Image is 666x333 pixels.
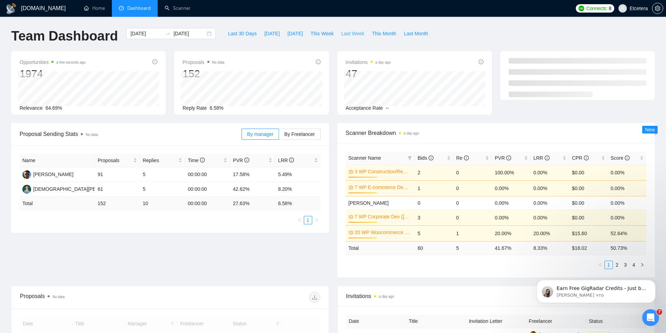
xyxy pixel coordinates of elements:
span: 6.58% [210,105,224,111]
td: 60 [415,241,453,255]
span: Proposals [182,58,224,66]
span: filter [406,153,413,163]
a: AP[PERSON_NAME] [22,171,73,177]
span: right [640,263,644,267]
th: Date [346,314,406,328]
li: 4 [630,261,638,269]
span: Reply Rate [182,105,207,111]
span: left [598,263,602,267]
span: [DATE] [264,30,280,37]
span: Invitations [346,58,391,66]
span: crown [349,214,353,219]
li: Next Page [312,216,321,224]
span: user [620,6,625,11]
span: New [645,127,655,132]
time: a few seconds ago [56,60,85,64]
th: Status [586,314,646,328]
span: Proposal Sending Stats [20,130,242,138]
th: Title [406,314,466,328]
td: 0 [453,180,492,196]
time: a day ago [375,60,391,64]
span: Relevance [20,105,43,111]
span: Last Week [341,30,364,37]
a: homeHome [84,5,105,11]
span: filter [408,156,412,160]
span: 7 [657,309,662,315]
span: CPR [572,155,588,161]
button: Last Week [337,28,368,39]
td: Total [20,197,95,210]
td: 0.00% [531,180,569,196]
td: 100.00% [492,165,530,180]
span: Dashboard [127,5,151,11]
img: AP [22,170,31,179]
span: -- [386,105,389,111]
td: $0.00 [569,180,608,196]
button: right [312,216,321,224]
span: Opportunities [20,58,86,66]
td: $ 18.02 [569,241,608,255]
span: crown [349,169,353,174]
td: $0.00 [569,165,608,180]
td: 0.00% [492,210,530,225]
a: 4 [630,261,638,269]
td: 6.58 % [275,197,320,210]
td: 5 [453,241,492,255]
td: 5 [415,225,453,241]
a: 2 [613,261,621,269]
span: Scanner Breakdown [346,129,647,137]
td: 52.64% [608,225,646,241]
span: setting [652,6,663,11]
td: 1 [453,225,492,241]
span: info-circle [152,59,157,64]
span: LRR [278,158,294,163]
a: II[DEMOGRAPHIC_DATA][PERSON_NAME] [22,186,128,191]
div: Proposals [20,292,170,303]
span: 64.69% [45,105,62,111]
td: 42.62% [230,182,275,197]
span: This Week [310,30,334,37]
span: Last Month [404,30,428,37]
iframe: Intercom live chat [642,309,659,326]
td: 1 [415,180,453,196]
a: 3 [622,261,629,269]
li: Next Page [638,261,646,269]
span: left [298,218,302,222]
td: 0.00% [608,196,646,210]
td: 0 [453,210,492,225]
li: 1 [304,216,312,224]
img: II [22,185,31,194]
td: 0 [415,196,453,210]
th: Replies [140,154,185,167]
button: setting [652,3,663,14]
span: Score [611,155,630,161]
span: info-circle [625,155,630,160]
span: Proposals [98,157,132,164]
li: Previous Page [295,216,304,224]
button: This Month [368,28,400,39]
span: info-circle [429,155,434,160]
a: 1 [605,261,613,269]
td: $0.00 [569,196,608,210]
iframe: Intercom notifications сообщение [526,265,666,314]
a: [PERSON_NAME] [349,200,389,206]
td: 17.58% [230,167,275,182]
td: 8.20% [275,182,320,197]
td: 152 [95,197,140,210]
span: PVR [495,155,511,161]
td: 8.33 % [531,241,569,255]
th: Freelancer [526,314,586,328]
input: End date [173,30,205,37]
div: 152 [182,67,224,80]
a: 1 [304,216,312,224]
h1: Team Dashboard [11,28,118,44]
button: This Week [307,28,337,39]
td: 5 [140,167,185,182]
button: right [638,261,646,269]
span: Re [456,155,469,161]
td: $15.60 [569,225,608,241]
div: [PERSON_NAME] [33,171,73,178]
